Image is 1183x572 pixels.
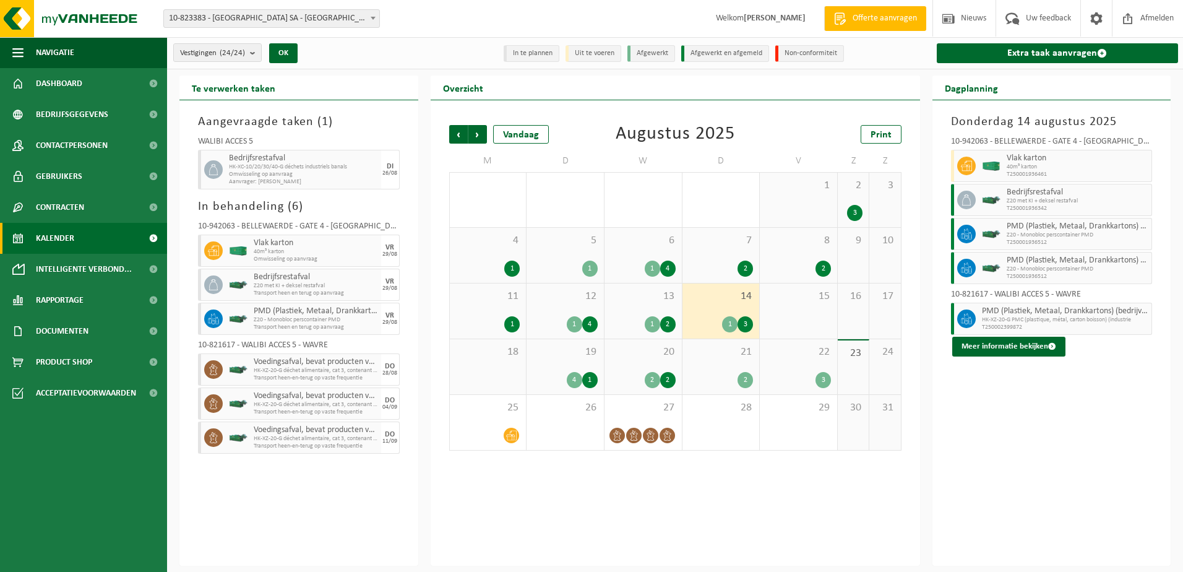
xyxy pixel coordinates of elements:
[36,192,84,223] span: Contracten
[875,234,894,248] span: 10
[875,345,894,359] span: 24
[198,137,400,150] div: WALIBI ACCÈS 5
[229,246,247,256] img: HK-XC-40-GN-00
[36,99,108,130] span: Bedrijfsgegevens
[36,285,84,316] span: Rapportage
[382,285,397,292] div: 29/08
[504,316,520,332] div: 1
[533,345,598,359] span: 19
[254,316,378,324] span: Z20 - Monobloc perscontainer PMD
[36,223,74,254] span: Kalender
[616,125,735,144] div: Augustus 2025
[36,316,88,347] span: Documenten
[229,171,378,178] span: Omwisseling op aanvraag
[611,345,676,359] span: 20
[1007,266,1149,273] span: Z20 - Monobloc perscontainer PMD
[449,150,527,172] td: M
[766,234,831,248] span: 8
[660,261,676,277] div: 4
[36,161,82,192] span: Gebruikers
[198,222,400,235] div: 10-942063 - BELLEWAERDE - GATE 4 - [GEOGRAPHIC_DATA]
[456,234,520,248] span: 4
[456,290,520,303] span: 11
[766,179,831,193] span: 1
[844,234,863,248] span: 9
[198,341,400,353] div: 10-821617 - WALIBI ACCÈS 5 - WAVRE
[760,150,838,172] td: V
[198,197,400,216] h3: In behandeling ( )
[645,316,660,332] div: 1
[815,261,831,277] div: 2
[254,391,378,401] span: Voedingsafval, bevat producten van dierlijke oorsprong, gemengde verpakking (exclusief glas), cat...
[1007,205,1149,212] span: T250001936342
[229,163,378,171] span: HK-XC-10/20/30/40-G déchets industriels banals
[180,44,245,63] span: Vestigingen
[254,282,378,290] span: Z20 met KI + deksel restafval
[198,113,400,131] h3: Aangevraagde taken ( )
[861,125,901,144] a: Print
[382,438,397,444] div: 11/09
[932,76,1010,100] h2: Dagplanning
[36,68,82,99] span: Dashboard
[254,306,378,316] span: PMD (Plastiek, Metaal, Drankkartons) (bedrijven)
[533,290,598,303] span: 12
[738,372,753,388] div: 2
[844,347,863,360] span: 23
[766,290,831,303] span: 15
[456,345,520,359] span: 18
[254,409,378,416] span: Transport heen-en-terug op vaste frequentie
[269,43,298,63] button: OK
[382,251,397,258] div: 29/08
[1007,154,1149,163] span: Vlak karton
[173,43,262,62] button: Vestigingen(24/24)
[567,316,582,332] div: 1
[937,43,1179,63] a: Extra taak aanvragen
[604,150,682,172] td: W
[738,261,753,277] div: 2
[844,290,863,303] span: 16
[582,372,598,388] div: 1
[431,76,496,100] h2: Overzicht
[844,179,863,193] span: 2
[1007,239,1149,246] span: T250001936512
[951,290,1153,303] div: 10-821617 - WALIBI ACCÈS 5 - WAVRE
[229,399,247,409] img: HK-XZ-20-GN-01
[229,178,378,186] span: Aanvrager: [PERSON_NAME]
[1007,197,1149,205] span: Z20 met KI + deksel restafval
[982,324,1149,331] span: T250002399872
[468,125,487,144] span: Volgende
[689,401,754,415] span: 28
[254,375,378,382] span: Transport heen-en-terug op vaste frequentie
[982,230,1000,239] img: HK-XZ-20-GN-03
[164,10,379,27] span: 10-823383 - BELPARK SA - WAVRE
[533,234,598,248] span: 5
[382,370,397,376] div: 28/08
[504,261,520,277] div: 1
[254,272,378,282] span: Bedrijfsrestafval
[567,372,582,388] div: 4
[682,150,760,172] td: D
[292,201,299,213] span: 6
[382,170,397,176] div: 26/08
[385,244,394,251] div: VR
[254,256,378,263] span: Omwisseling op aanvraag
[449,125,468,144] span: Vorige
[982,306,1149,316] span: PMD (Plastiek, Metaal, Drankkartons) (bedrijven)
[229,154,378,163] span: Bedrijfsrestafval
[163,9,380,28] span: 10-823383 - BELPARK SA - WAVRE
[869,150,901,172] td: Z
[533,401,598,415] span: 26
[645,372,660,388] div: 2
[744,14,806,23] strong: [PERSON_NAME]
[847,205,863,221] div: 3
[766,401,831,415] span: 29
[36,254,132,285] span: Intelligente verbond...
[229,314,247,324] img: HK-XZ-20-GN-01
[382,319,397,326] div: 29/08
[254,324,378,331] span: Transport heen en terug op aanvraag
[689,345,754,359] span: 21
[385,431,395,438] div: DO
[875,179,894,193] span: 3
[1007,188,1149,197] span: Bedrijfsrestafval
[875,401,894,415] span: 31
